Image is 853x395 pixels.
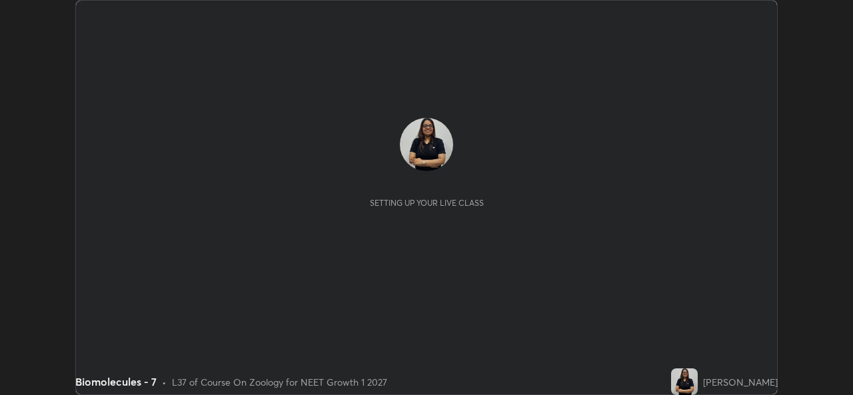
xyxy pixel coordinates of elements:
div: Setting up your live class [370,198,484,208]
div: L37 of Course On Zoology for NEET Growth 1 2027 [172,375,387,389]
div: Biomolecules - 7 [75,374,157,390]
img: c6438dad0c3c4b4ca32903e77dc45fa4.jpg [400,118,453,171]
div: [PERSON_NAME] [703,375,778,389]
div: • [162,375,167,389]
img: c6438dad0c3c4b4ca32903e77dc45fa4.jpg [671,368,698,395]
